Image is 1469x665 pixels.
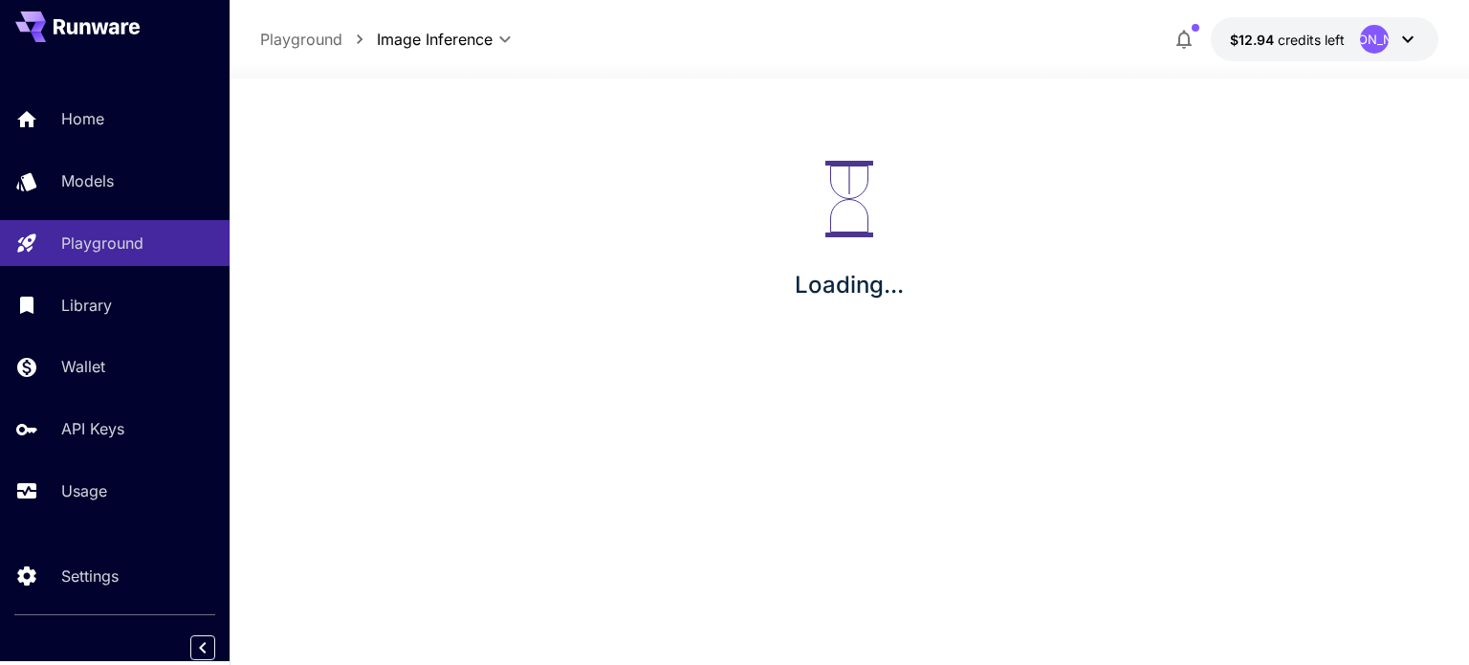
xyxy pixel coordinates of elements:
[61,565,119,587] p: Settings
[205,631,230,665] div: Collapse sidebar
[260,28,342,51] a: Playground
[190,635,215,660] button: Collapse sidebar
[1278,32,1345,48] span: credits left
[61,479,107,502] p: Usage
[61,294,112,317] p: Library
[1360,25,1389,54] div: [PERSON_NAME]
[61,232,143,255] p: Playground
[795,268,904,302] p: Loading...
[61,355,105,378] p: Wallet
[1211,17,1438,61] button: $12.94405[PERSON_NAME]
[1230,32,1278,48] span: $12.94
[61,417,124,440] p: API Keys
[260,28,377,51] nav: breadcrumb
[377,28,493,51] span: Image Inference
[1230,30,1345,50] div: $12.94405
[61,169,114,192] p: Models
[61,107,104,130] p: Home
